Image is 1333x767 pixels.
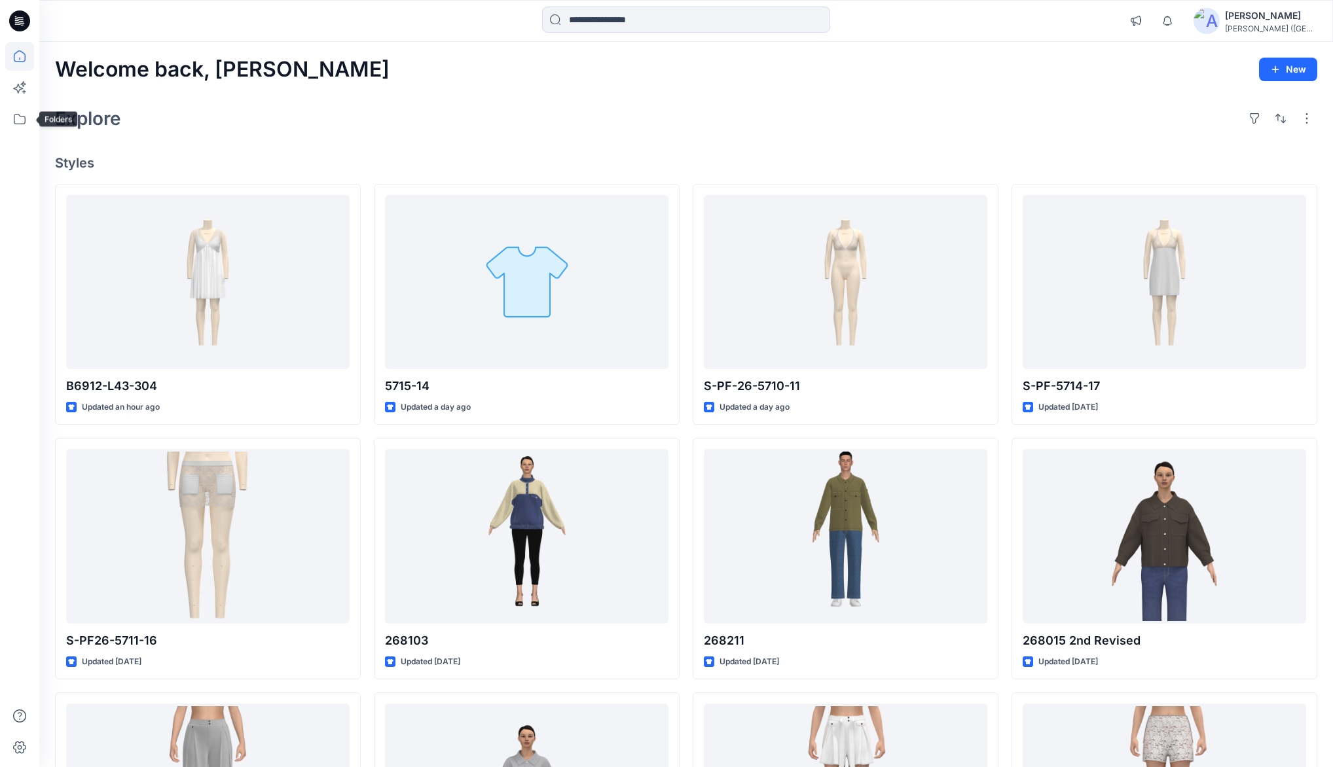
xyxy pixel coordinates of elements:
a: S-PF-5714-17 [1023,195,1306,369]
a: 268211 [704,449,987,623]
p: Updated [DATE] [82,655,141,669]
p: Updated a day ago [720,401,790,414]
a: S-PF26-5711-16 [66,449,350,623]
p: Updated a day ago [401,401,471,414]
a: S-PF-26-5710-11 [704,195,987,369]
p: 268211 [704,632,987,650]
p: B6912-L43-304 [66,377,350,395]
div: [PERSON_NAME] ([GEOGRAPHIC_DATA]) Exp... [1225,24,1317,33]
img: avatar [1194,8,1220,34]
h2: Welcome back, [PERSON_NAME] [55,58,390,82]
p: Updated [DATE] [1038,401,1098,414]
p: S-PF26-5711-16 [66,632,350,650]
h2: Explore [55,108,121,129]
p: Updated an hour ago [82,401,160,414]
h4: Styles [55,155,1317,171]
p: S-PF-5714-17 [1023,377,1306,395]
p: 5715-14 [385,377,668,395]
div: [PERSON_NAME] [1225,8,1317,24]
p: Updated [DATE] [401,655,460,669]
p: Updated [DATE] [720,655,779,669]
a: 5715-14 [385,195,668,369]
p: Updated [DATE] [1038,655,1098,669]
p: 268103 [385,632,668,650]
a: 268103 [385,449,668,623]
button: New [1259,58,1317,81]
a: 268015 2nd Revised [1023,449,1306,623]
p: S-PF-26-5710-11 [704,377,987,395]
p: 268015 2nd Revised [1023,632,1306,650]
a: B6912-L43-304 [66,195,350,369]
